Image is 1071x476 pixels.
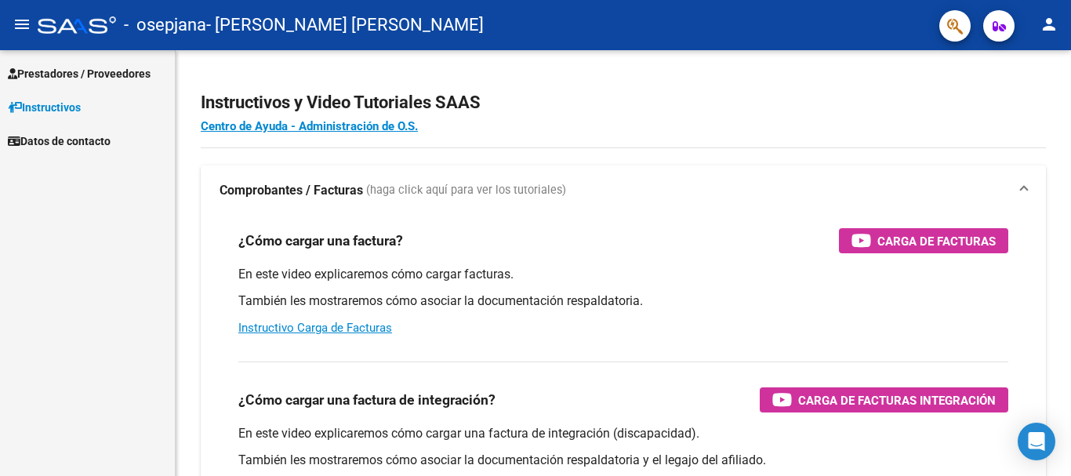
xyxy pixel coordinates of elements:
mat-icon: menu [13,15,31,34]
span: (haga click aquí para ver los tutoriales) [366,182,566,199]
mat-expansion-panel-header: Comprobantes / Facturas (haga click aquí para ver los tutoriales) [201,165,1046,216]
span: Carga de Facturas [877,231,996,251]
h3: ¿Cómo cargar una factura de integración? [238,389,496,411]
div: Open Intercom Messenger [1018,423,1055,460]
span: - [PERSON_NAME] [PERSON_NAME] [206,8,484,42]
span: Datos de contacto [8,133,111,150]
span: Prestadores / Proveedores [8,65,151,82]
a: Instructivo Carga de Facturas [238,321,392,335]
a: Centro de Ayuda - Administración de O.S. [201,119,418,133]
span: Carga de Facturas Integración [798,391,996,410]
p: También les mostraremos cómo asociar la documentación respaldatoria. [238,293,1008,310]
p: En este video explicaremos cómo cargar una factura de integración (discapacidad). [238,425,1008,442]
span: Instructivos [8,99,81,116]
button: Carga de Facturas [839,228,1008,253]
h3: ¿Cómo cargar una factura? [238,230,403,252]
h2: Instructivos y Video Tutoriales SAAS [201,88,1046,118]
strong: Comprobantes / Facturas [220,182,363,199]
p: También les mostraremos cómo asociar la documentación respaldatoria y el legajo del afiliado. [238,452,1008,469]
button: Carga de Facturas Integración [760,387,1008,412]
mat-icon: person [1040,15,1058,34]
p: En este video explicaremos cómo cargar facturas. [238,266,1008,283]
span: - osepjana [124,8,206,42]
